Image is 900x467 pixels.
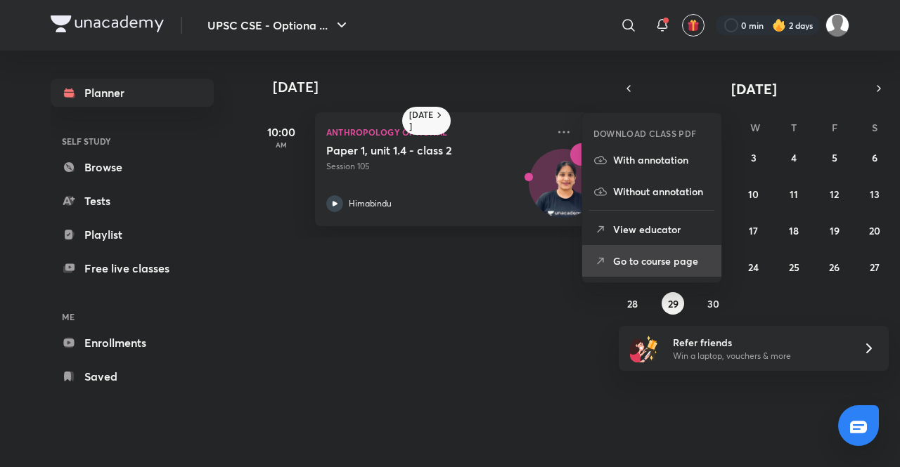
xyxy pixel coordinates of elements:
[51,79,214,107] a: Planner
[51,329,214,357] a: Enrollments
[662,292,684,315] button: September 29, 2025
[783,256,805,278] button: September 25, 2025
[51,15,164,36] a: Company Logo
[630,334,658,362] img: referral
[823,256,846,278] button: September 26, 2025
[638,79,869,98] button: [DATE]
[751,151,757,164] abbr: September 3, 2025
[673,335,846,350] h6: Refer friends
[702,292,725,315] button: September 30, 2025
[830,188,839,201] abbr: September 12, 2025
[707,297,719,310] abbr: September 30, 2025
[326,160,547,173] p: Session 105
[326,124,547,140] p: Anthropology Optional
[326,143,501,157] h5: Paper 1, unit 1.4 - class 2
[783,219,805,242] button: September 18, 2025
[872,151,877,164] abbr: September 6, 2025
[772,18,786,32] img: streak
[830,224,840,237] abbr: September 19, 2025
[51,254,214,282] a: Free live classes
[872,121,877,134] abbr: Saturday
[668,297,679,310] abbr: September 29, 2025
[790,188,798,201] abbr: September 11, 2025
[863,256,886,278] button: September 27, 2025
[273,79,603,96] h4: [DATE]
[742,219,765,242] button: September 17, 2025
[51,129,214,153] h6: SELF STUDY
[51,305,214,329] h6: ME
[622,292,644,315] button: September 28, 2025
[253,140,309,149] p: AM
[870,188,880,201] abbr: September 13, 2025
[613,184,710,199] p: Without annotation
[742,146,765,169] button: September 3, 2025
[823,146,846,169] button: September 5, 2025
[870,261,880,274] abbr: September 27, 2025
[791,151,797,164] abbr: September 4, 2025
[789,224,799,237] abbr: September 18, 2025
[742,183,765,205] button: September 10, 2025
[51,15,164,32] img: Company Logo
[749,224,758,237] abbr: September 17, 2025
[51,153,214,181] a: Browse
[349,197,392,210] p: Himabindu
[613,222,710,237] p: View educator
[783,146,805,169] button: September 4, 2025
[627,297,638,310] abbr: September 28, 2025
[199,11,359,39] button: UPSC CSE - Optiona ...
[742,256,765,278] button: September 24, 2025
[409,110,434,132] h6: [DATE]
[823,219,846,242] button: September 19, 2025
[51,187,214,215] a: Tests
[529,157,597,224] img: Avatar
[613,152,710,167] p: With annotation
[593,127,697,140] h6: DOWNLOAD CLASS PDF
[829,261,840,274] abbr: September 26, 2025
[673,350,846,362] p: Win a laptop, vouchers & more
[750,121,760,134] abbr: Wednesday
[869,224,880,237] abbr: September 20, 2025
[682,14,705,37] button: avatar
[253,124,309,140] h5: 10:00
[832,151,837,164] abbr: September 5, 2025
[748,188,759,201] abbr: September 10, 2025
[613,254,710,268] p: Go to course page
[863,219,886,242] button: September 20, 2025
[789,261,799,274] abbr: September 25, 2025
[51,362,214,390] a: Saved
[51,221,214,249] a: Playlist
[825,13,849,37] img: kuldeep Ahir
[832,121,837,134] abbr: Friday
[823,183,846,205] button: September 12, 2025
[791,121,797,134] abbr: Thursday
[731,79,777,98] span: [DATE]
[863,146,886,169] button: September 6, 2025
[783,183,805,205] button: September 11, 2025
[863,183,886,205] button: September 13, 2025
[748,261,759,274] abbr: September 24, 2025
[687,19,700,32] img: avatar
